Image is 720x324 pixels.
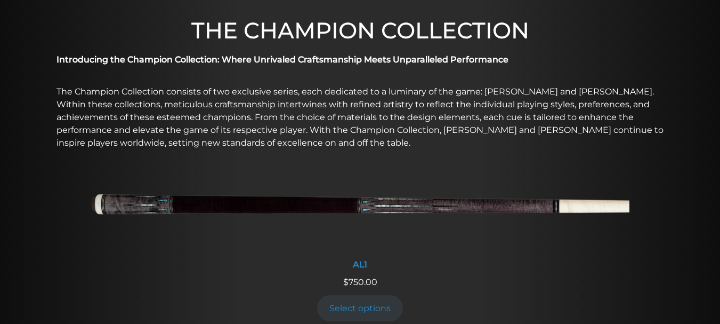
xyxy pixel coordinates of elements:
a: Add to cart: “AL1” [317,295,403,321]
strong: Introducing the Champion Collection: Where Unrivaled Craftsmanship Meets Unparalleled Performance [56,54,508,65]
span: $ [343,277,349,287]
div: AL1 [91,259,629,270]
a: AL1 AL1 [91,163,629,276]
span: 750.00 [343,277,377,287]
img: AL1 [91,163,629,253]
p: The Champion Collection consists of two exclusive series, each dedicated to a luminary of the gam... [56,85,664,149]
